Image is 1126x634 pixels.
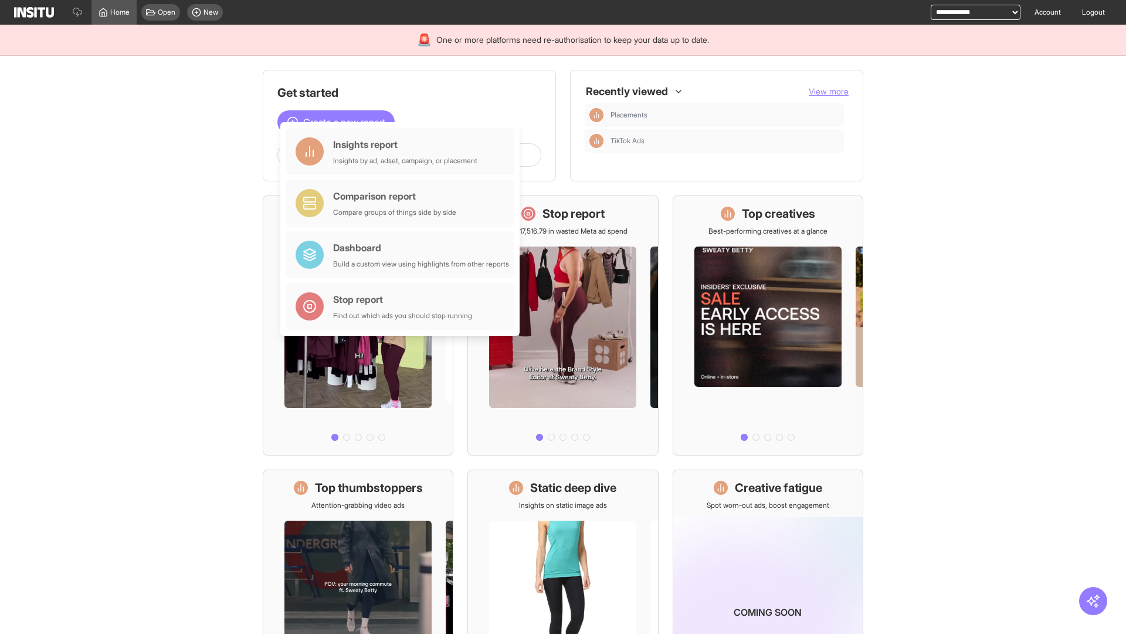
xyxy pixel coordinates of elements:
h1: Get started [277,85,541,101]
img: Logo [14,7,54,18]
div: Compare groups of things side by side [333,208,456,217]
span: One or more platforms need re-authorisation to keep your data up to date. [436,34,709,46]
button: Create a new report [277,110,395,134]
div: Build a custom view using highlights from other reports [333,259,509,269]
a: What's live nowSee all active ads instantly [263,195,453,456]
h1: Top creatives [742,205,815,222]
span: Create a new report [303,115,385,129]
a: Top creativesBest-performing creatives at a glance [673,195,863,456]
span: Home [110,8,130,17]
span: View more [809,86,849,96]
h1: Stop report [542,205,605,222]
div: Insights [589,134,603,148]
p: Best-performing creatives at a glance [708,227,827,236]
div: Stop report [333,292,472,306]
p: Attention-grabbing video ads [311,501,405,510]
div: Comparison report [333,189,456,203]
span: New [204,8,218,17]
div: Find out which ads you should stop running [333,311,472,321]
h1: Static deep dive [530,480,616,496]
span: Open [158,8,175,17]
span: TikTok Ads [611,136,645,146]
span: Placements [611,110,839,120]
div: Insights by ad, adset, campaign, or placement [333,156,477,166]
h1: Top thumbstoppers [315,480,423,496]
span: TikTok Ads [611,136,839,146]
a: Stop reportSave £17,516.79 in wasted Meta ad spend [467,195,658,456]
div: 🚨 [417,32,432,48]
div: Dashboard [333,241,509,255]
button: View more [809,86,849,97]
p: Save £17,516.79 in wasted Meta ad spend [498,227,628,236]
div: Insights [589,108,603,122]
p: Insights on static image ads [519,501,607,510]
span: Placements [611,110,647,120]
div: Insights report [333,137,477,151]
